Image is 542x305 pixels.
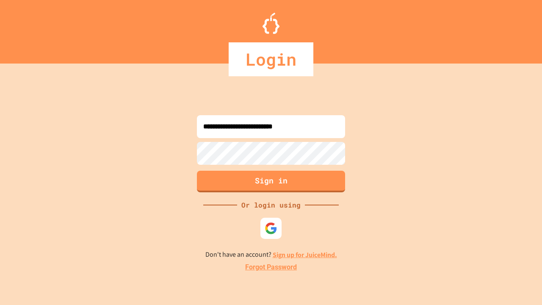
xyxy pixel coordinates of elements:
div: Login [229,42,313,76]
img: google-icon.svg [265,222,277,235]
a: Forgot Password [245,262,297,272]
a: Sign up for JuiceMind. [273,250,337,259]
p: Don't have an account? [205,250,337,260]
button: Sign in [197,171,345,192]
div: Or login using [237,200,305,210]
img: Logo.svg [263,13,279,34]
